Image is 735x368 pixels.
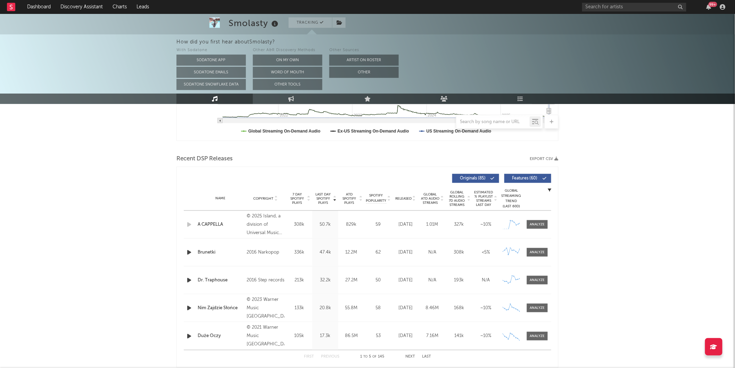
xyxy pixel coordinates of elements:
[289,17,332,28] button: Tracking
[366,305,390,312] div: 58
[176,38,735,46] div: How did you first hear about Smolasty ?
[253,67,322,78] button: Word Of Mouth
[288,305,311,312] div: 133k
[353,353,391,361] div: 1 5 145
[288,277,311,284] div: 213k
[288,249,311,256] div: 336k
[247,296,284,321] div: © 2023 Warner Music [GEOGRAPHIC_DATA]
[329,46,399,55] div: Other Sources
[421,333,444,339] div: 7.16M
[474,277,497,284] div: N/A
[329,55,399,66] button: Artist on Roster
[421,277,444,284] div: N/A
[530,157,559,161] button: Export CSV
[501,188,522,209] div: Global Streaming Trend (Last 60D)
[198,249,243,256] a: Brunetki
[338,129,409,134] text: Ex-US Streaming On-Demand Audio
[366,249,390,256] div: 62
[447,221,471,228] div: 327k
[456,119,530,125] input: Search by song name or URL
[582,3,686,11] input: Search for artists
[198,333,243,339] a: Duże Oczy
[394,249,417,256] div: [DATE]
[288,221,311,228] div: 308k
[340,249,363,256] div: 12.2M
[176,55,246,66] button: Sodatone App
[421,192,440,205] span: Global ATD Audio Streams
[421,305,444,312] div: 8.46M
[366,277,390,284] div: 50
[176,67,246,78] button: Sodatone Emails
[405,355,415,359] button: Next
[447,333,471,339] div: 141k
[198,277,243,284] a: Dr. Traphouse
[394,305,417,312] div: [DATE]
[253,79,322,90] button: Other Tools
[247,212,284,237] div: © 2025 Island, a division of Universal Music Polska
[321,355,339,359] button: Previous
[447,277,471,284] div: 193k
[474,221,497,228] div: ~ 10 %
[176,155,233,163] span: Recent DSP Releases
[474,333,497,339] div: ~ 10 %
[314,277,337,284] div: 32.2k
[421,221,444,228] div: 1.01M
[329,67,399,78] button: Other
[340,277,363,284] div: 27.2M
[474,190,493,207] span: Estimated % Playlist Streams Last Day
[422,355,431,359] button: Last
[452,174,499,183] button: Originals(85)
[395,197,412,201] span: Released
[253,55,322,66] button: On My Own
[198,196,243,201] div: Name
[366,221,390,228] div: 59
[364,355,368,359] span: to
[288,192,306,205] span: 7 Day Spotify Plays
[314,192,332,205] span: Last Day Spotify Plays
[394,277,417,284] div: [DATE]
[447,190,466,207] span: Global Rolling 7D Audio Streams
[373,355,377,359] span: of
[340,305,363,312] div: 55.8M
[394,333,417,339] div: [DATE]
[253,197,273,201] span: Copyright
[229,17,280,29] div: Smolasty
[314,333,337,339] div: 17.3k
[247,248,284,257] div: 2016 Narkopop
[421,249,444,256] div: N/A
[304,355,314,359] button: First
[247,323,284,349] div: © 2021 Warner Music [GEOGRAPHIC_DATA]
[427,129,492,134] text: US Streaming On-Demand Audio
[288,333,311,339] div: 105k
[247,276,284,285] div: 2016 Step records
[709,2,717,7] div: 99 +
[253,46,322,55] div: Other A&R Discovery Methods
[707,4,711,10] button: 99+
[366,333,390,339] div: 53
[340,333,363,339] div: 86.5M
[474,305,497,312] div: ~ 10 %
[509,176,541,181] span: Features ( 60 )
[504,174,551,183] button: Features(60)
[474,249,497,256] div: <5%
[314,221,337,228] div: 50.7k
[447,249,471,256] div: 308k
[248,129,321,134] text: Global Streaming On-Demand Audio
[198,305,243,312] a: Nim Zajdzie Słońce
[314,305,337,312] div: 20.8k
[447,305,471,312] div: 168k
[394,221,417,228] div: [DATE]
[340,192,358,205] span: ATD Spotify Plays
[340,221,363,228] div: 829k
[366,193,387,203] span: Spotify Popularity
[314,249,337,256] div: 47.4k
[198,221,243,228] a: A CAPPELLA
[176,46,246,55] div: With Sodatone
[457,176,489,181] span: Originals ( 85 )
[176,79,246,90] button: Sodatone Snowflake Data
